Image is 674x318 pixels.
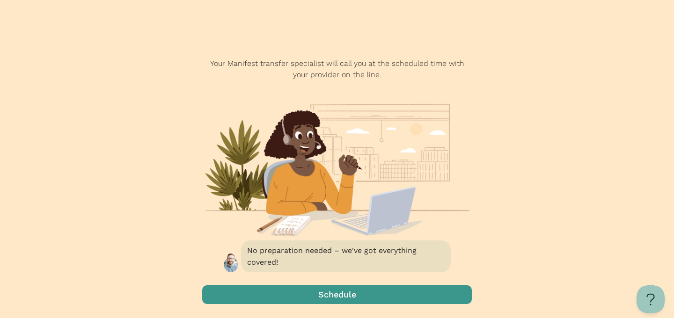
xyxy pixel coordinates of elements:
iframe: Help Scout Beacon - Open [637,285,665,313]
button: Schedule [202,285,472,304]
span: No preparation needed – we've got everything covered! [241,240,451,272]
img: schedue phone call [202,102,472,237]
img: Henry - retirement transfer assistant [224,253,238,272]
span: Your Manifest transfer specialist will call you at the scheduled time with your provider on the l... [203,58,471,80]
